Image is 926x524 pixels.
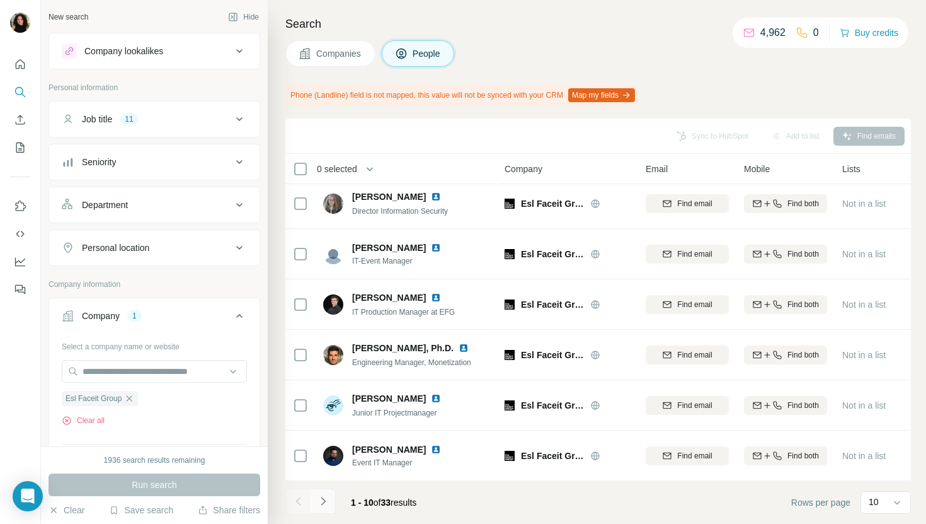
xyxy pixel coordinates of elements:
[351,498,374,508] span: 1 - 10
[431,393,441,404] img: LinkedIn logo
[787,248,819,260] span: Find both
[49,82,260,93] p: Personal information
[82,242,149,254] div: Personal location
[82,310,120,322] div: Company
[10,81,30,103] button: Search
[521,248,584,260] span: Esl Faceit Group
[10,278,30,301] button: Feedback
[744,163,770,175] span: Mobile
[787,349,819,361] span: Find both
[49,190,260,220] button: Department
[744,194,827,213] button: Find both
[505,249,515,259] img: Logo of Esl Faceit Group
[646,295,729,314] button: Find email
[10,108,30,131] button: Enrich CSV
[49,11,88,23] div: New search
[351,498,416,508] span: results
[311,489,336,514] button: Navigate to next page
[677,450,712,462] span: Find email
[646,446,729,465] button: Find email
[352,255,456,267] span: IT-Event Manager
[10,53,30,76] button: Quick start
[352,308,455,317] span: IT Production Manager at EFG
[677,400,712,411] span: Find email
[120,114,138,125] div: 11
[842,350,886,360] span: Not in a list
[10,195,30,218] button: Use Surfe on LinkedIn
[521,197,584,210] span: Esl Faceit Group
[49,36,260,66] button: Company lookalikes
[82,156,116,168] div: Seniority
[744,446,827,465] button: Find both
[521,450,584,462] span: Esl Faceit Group
[646,163,668,175] span: Email
[646,396,729,415] button: Find email
[82,113,112,125] div: Job title
[323,244,343,264] img: Avatar
[505,350,515,360] img: Logo of Esl Faceit Group
[219,8,268,26] button: Hide
[505,300,515,310] img: Logo of Esl Faceit Group
[352,343,454,353] span: [PERSON_NAME], Ph.D.
[109,504,173,516] button: Save search
[842,249,886,259] span: Not in a list
[285,84,637,106] div: Phone (Landline) field is not mapped, this value will not be synced with your CRM
[677,299,712,310] span: Find email
[323,294,343,315] img: Avatar
[323,194,343,214] img: Avatar
[82,199,128,211] div: Department
[127,310,142,322] div: 1
[791,496,850,509] span: Rows per page
[869,496,879,508] p: 10
[352,358,471,367] span: Engineering Manager, Monetization
[13,481,43,511] div: Open Intercom Messenger
[505,163,542,175] span: Company
[10,13,30,33] img: Avatar
[787,198,819,209] span: Find both
[677,198,712,209] span: Find email
[323,395,343,416] img: Avatar
[646,245,729,264] button: Find email
[840,24,898,42] button: Buy credits
[10,136,30,159] button: My lists
[677,349,712,361] span: Find email
[352,291,426,304] span: [PERSON_NAME]
[104,455,205,466] div: 1936 search results remaining
[646,194,729,213] button: Find email
[431,445,441,455] img: LinkedIn logo
[62,415,105,426] button: Clear all
[352,443,426,456] span: [PERSON_NAME]
[352,457,456,469] span: Event IT Manager
[505,451,515,461] img: Logo of Esl Faceit Group
[505,400,515,410] img: Logo of Esl Faceit Group
[521,298,584,311] span: Esl Faceit Group
[49,279,260,290] p: Company information
[431,243,441,253] img: LinkedIn logo
[842,451,886,461] span: Not in a list
[49,301,260,336] button: Company1
[842,300,886,310] span: Not in a list
[521,349,584,361] span: Esl Faceit Group
[521,399,584,412] span: Esl Faceit Group
[760,25,786,40] p: 4,962
[677,248,712,260] span: Find email
[62,336,247,352] div: Select a company name or website
[744,245,827,264] button: Find both
[374,498,381,508] span: of
[49,504,84,516] button: Clear
[646,346,729,364] button: Find email
[787,400,819,411] span: Find both
[813,25,819,40] p: 0
[842,199,886,209] span: Not in a list
[10,250,30,273] button: Dashboard
[352,409,437,417] span: Junior IT Projectmanager
[568,88,635,102] button: Map my fields
[381,498,391,508] span: 33
[66,393,122,404] span: Esl Faceit Group
[317,163,357,175] span: 0 selected
[842,400,886,410] span: Not in a list
[316,47,362,60] span: Companies
[49,233,260,263] button: Personal location
[198,504,260,516] button: Share filters
[352,242,426,254] span: [PERSON_NAME]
